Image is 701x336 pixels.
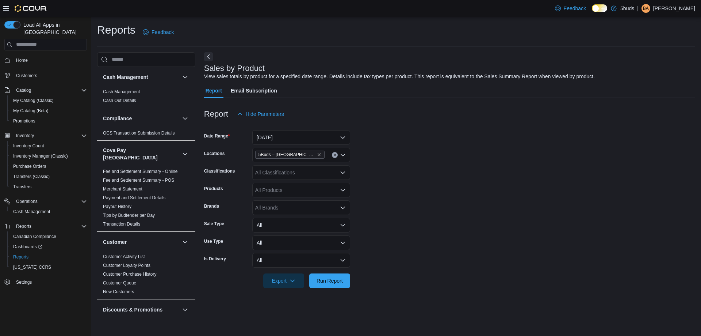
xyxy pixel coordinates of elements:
[103,178,174,183] a: Fee and Settlement Summary - POS
[340,205,346,211] button: Open list of options
[181,238,189,246] button: Customer
[7,95,90,106] button: My Catalog (Classic)
[234,107,287,121] button: Hide Parameters
[13,108,49,114] span: My Catalog (Beta)
[13,244,42,250] span: Dashboards
[7,182,90,192] button: Transfers
[13,264,51,270] span: [US_STATE] CCRS
[16,279,32,285] span: Settings
[332,152,338,158] button: Clear input
[16,199,38,204] span: Operations
[340,152,346,158] button: Open list of options
[204,168,235,174] label: Classifications
[103,204,131,209] a: Payout History
[1,55,90,65] button: Home
[13,184,31,190] span: Transfers
[263,273,304,288] button: Export
[103,115,132,122] h3: Compliance
[7,151,90,161] button: Inventory Manager (Classic)
[97,87,195,108] div: Cash Management
[10,207,87,216] span: Cash Management
[13,98,54,103] span: My Catalog (Classic)
[103,280,136,286] a: Customer Queue
[10,207,53,216] a: Cash Management
[103,263,150,268] a: Customer Loyalty Points
[10,263,87,272] span: Washington CCRS
[252,218,350,233] button: All
[7,252,90,262] button: Reports
[103,254,145,260] span: Customer Activity List
[258,151,315,158] span: 5Buds – [GEOGRAPHIC_DATA]
[103,289,134,295] span: New Customers
[10,162,49,171] a: Purchase Orders
[103,89,140,94] a: Cash Management
[7,106,90,116] button: My Catalog (Beta)
[13,131,37,140] button: Inventory
[103,272,157,277] a: Customer Purchase History
[10,242,45,251] a: Dashboards
[10,96,87,105] span: My Catalog (Classic)
[10,141,47,150] a: Inventory Count
[16,133,34,139] span: Inventory
[637,4,639,13] p: |
[10,141,87,150] span: Inventory Count
[103,147,179,161] button: Cova Pay [GEOGRAPHIC_DATA]
[97,252,195,299] div: Customer
[620,4,634,13] p: 5buds
[103,186,142,192] a: Merchant Statement
[10,253,31,261] a: Reports
[103,212,155,218] span: Tips by Budtender per Day
[641,4,650,13] div: Bethany Anderson
[7,116,90,126] button: Promotions
[16,73,37,79] span: Customers
[103,98,136,103] span: Cash Out Details
[103,186,142,192] span: Merchant Statement
[103,213,155,218] a: Tips by Budtender per Day
[10,242,87,251] span: Dashboards
[103,238,127,246] h3: Customer
[103,221,140,227] span: Transaction Details
[13,222,34,231] button: Reports
[231,83,277,98] span: Email Subscription
[7,171,90,182] button: Transfers (Classic)
[1,221,90,231] button: Reports
[255,151,325,159] span: 5Buds – Yorkton
[103,177,174,183] span: Fee and Settlement Summary - POS
[152,29,174,36] span: Feedback
[16,223,31,229] span: Reports
[13,254,28,260] span: Reports
[643,4,649,13] span: BA
[103,306,179,313] button: Discounts & Promotions
[206,83,222,98] span: Report
[317,152,321,157] button: Remove 5Buds – Yorkton from selection in this group
[181,150,189,158] button: Cova Pay [GEOGRAPHIC_DATA]
[204,64,265,73] h3: Sales by Product
[7,161,90,171] button: Purchase Orders
[204,73,595,80] div: View sales totals by product for a specified date range. Details include tax types per product. T...
[103,263,150,268] span: Customer Loyalty Points
[97,167,195,231] div: Cova Pay [GEOGRAPHIC_DATA]
[10,96,57,105] a: My Catalog (Classic)
[552,1,589,16] a: Feedback
[10,152,87,161] span: Inventory Manager (Classic)
[181,73,189,82] button: Cash Management
[97,23,135,37] h1: Reports
[1,131,90,141] button: Inventory
[181,114,189,123] button: Compliance
[4,52,87,306] nav: Complex example
[252,235,350,250] button: All
[7,231,90,242] button: Canadian Compliance
[13,209,50,215] span: Cash Management
[103,131,175,136] a: OCS Transaction Submission Details
[10,117,87,125] span: Promotions
[252,130,350,145] button: [DATE]
[103,238,179,246] button: Customer
[103,204,131,209] span: Payout History
[7,242,90,252] a: Dashboards
[10,152,71,161] a: Inventory Manager (Classic)
[13,56,31,65] a: Home
[10,106,51,115] a: My Catalog (Beta)
[340,170,346,175] button: Open list of options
